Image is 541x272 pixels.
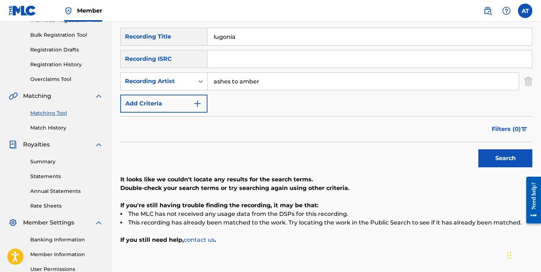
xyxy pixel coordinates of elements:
[499,4,514,18] div: Help
[521,127,527,131] img: filter
[120,184,532,192] p: Double-check your search terms or try searching again using other criteria.
[507,245,511,266] div: Drag
[30,31,103,39] a: Bulk Registration Tool
[524,72,532,90] img: Delete Criterion
[483,6,492,15] img: search
[9,92,18,100] img: Matching
[30,109,103,117] a: Matching Tool
[9,5,36,16] img: MLC Logo
[77,6,102,15] span: Member
[30,202,103,210] a: Rate Sheets
[120,201,532,210] p: If you're still having trouble finding the recording, it may be that:
[23,92,51,100] span: Matching
[505,237,541,272] iframe: Chat Widget
[120,175,532,184] p: It looks like we couldn't locate any results for the search terms.
[120,210,532,218] li: The MLC has not received any usage data from the DSPs for this recording.
[30,61,103,68] a: Registration History
[64,6,73,15] img: Top Rightsholder
[184,236,215,243] a: contact us
[94,218,103,227] img: expand
[120,236,532,244] p: If you still need help, .
[502,6,511,15] img: help
[120,95,207,113] button: Add Criteria
[518,4,532,18] div: User Menu
[23,140,50,149] span: Royalties
[125,77,190,86] div: Recording Artist
[9,140,17,149] img: Royalties
[521,171,541,229] iframe: Resource Center
[480,4,495,18] a: Public Search
[94,140,103,149] img: expand
[30,158,103,166] a: Summary
[30,173,103,180] a: Statements
[193,99,202,108] img: 9d2ae6d4665cec9f34b9.svg
[30,236,103,244] a: Banking Information
[30,124,103,132] a: Match History
[120,218,532,227] li: This recording has already been matched to the work. Try locating the work in the Public Search t...
[120,28,532,171] form: Search Form
[478,149,532,167] button: Search
[94,92,103,100] img: expand
[487,120,532,138] button: Filters (0)
[23,218,74,227] span: Member Settings
[492,125,521,133] span: Filters ( 0 )
[30,46,103,54] a: Registration Drafts
[30,251,103,258] a: Member Information
[30,76,103,83] a: Overclaims Tool
[30,187,103,195] a: Annual Statements
[9,218,17,227] img: Member Settings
